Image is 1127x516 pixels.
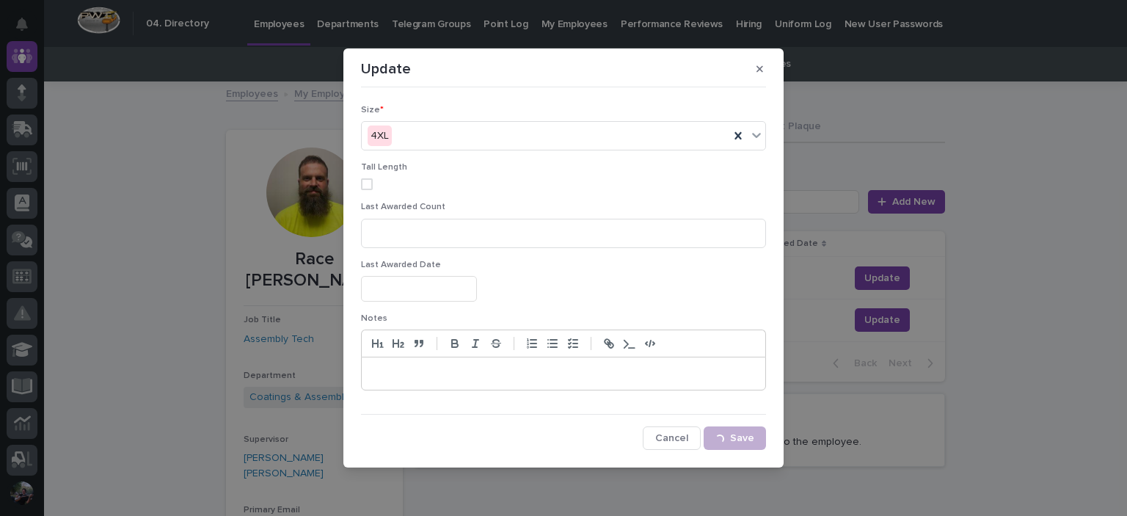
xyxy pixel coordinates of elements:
span: Notes [361,314,387,323]
span: Last Awarded Date [361,261,441,269]
div: 4XL [368,126,392,147]
p: Update [361,60,411,78]
span: Last Awarded Count [361,203,445,211]
span: Cancel [655,433,688,443]
button: Cancel [643,426,701,450]
span: Size [361,106,384,115]
span: Tall Length [361,163,407,172]
span: Save [730,433,754,443]
button: Save [704,426,766,450]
